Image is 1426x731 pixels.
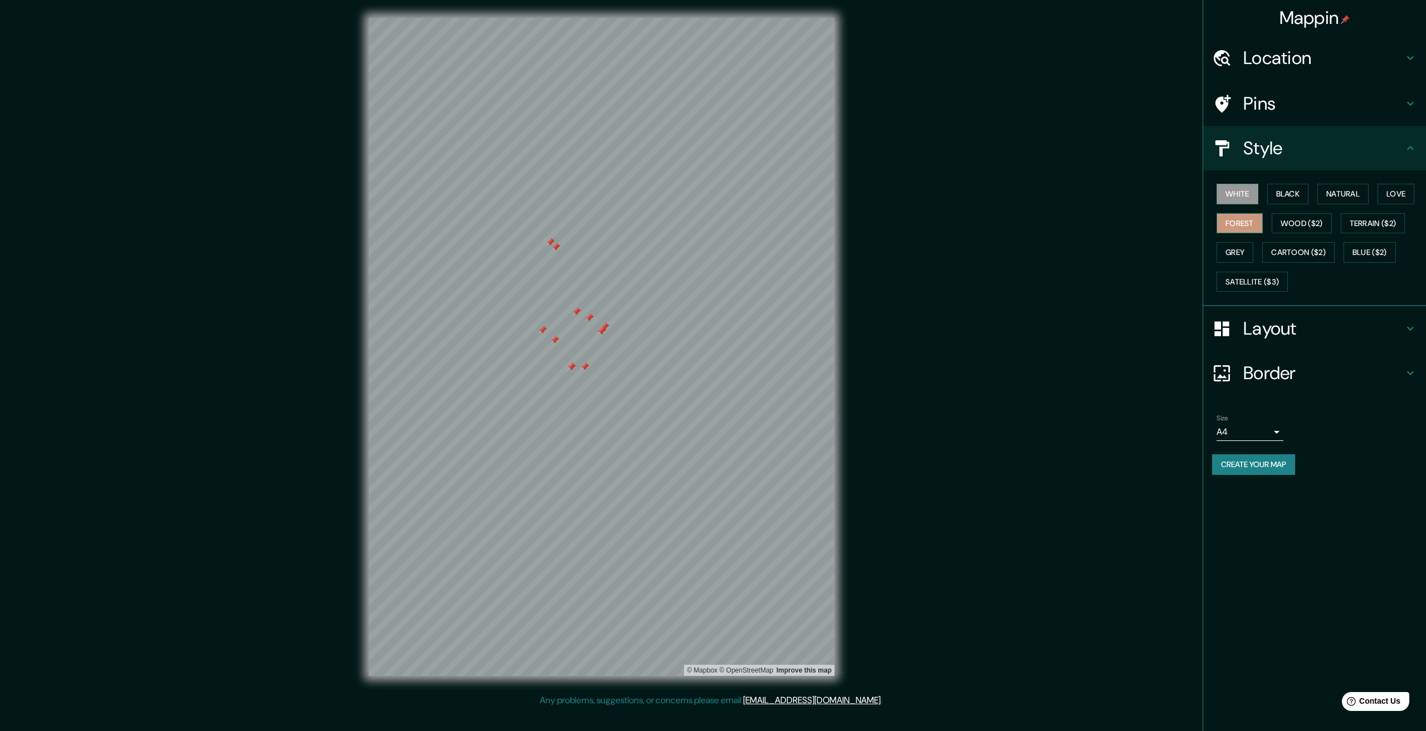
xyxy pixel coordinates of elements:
button: Terrain ($2) [1341,213,1405,234]
div: Layout [1203,306,1426,351]
a: Mapbox [687,666,717,674]
div: . [884,694,886,707]
a: OpenStreetMap [719,666,773,674]
label: Size [1217,414,1228,423]
button: Natural [1317,184,1369,204]
button: Forest [1217,213,1263,234]
button: Black [1267,184,1309,204]
button: Grey [1217,242,1253,263]
div: Style [1203,126,1426,170]
canvas: Map [369,18,834,676]
div: Pins [1203,81,1426,126]
h4: Mappin [1280,7,1350,29]
button: Satellite ($3) [1217,272,1288,292]
button: Create your map [1212,454,1295,475]
h4: Border [1243,362,1404,384]
button: Blue ($2) [1344,242,1396,263]
h4: Layout [1243,317,1404,340]
div: Location [1203,36,1426,80]
p: Any problems, suggestions, or concerns please email . [540,694,882,707]
h4: Style [1243,137,1404,159]
a: [EMAIL_ADDRESS][DOMAIN_NAME] [743,694,881,706]
button: Wood ($2) [1272,213,1332,234]
button: Love [1378,184,1414,204]
h4: Location [1243,47,1404,69]
h4: Pins [1243,92,1404,115]
button: Cartoon ($2) [1262,242,1335,263]
a: Map feedback [777,666,832,674]
img: pin-icon.png [1341,15,1350,24]
iframe: Help widget launcher [1327,688,1414,719]
div: Border [1203,351,1426,395]
button: White [1217,184,1258,204]
div: A4 [1217,423,1283,441]
div: . [882,694,884,707]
